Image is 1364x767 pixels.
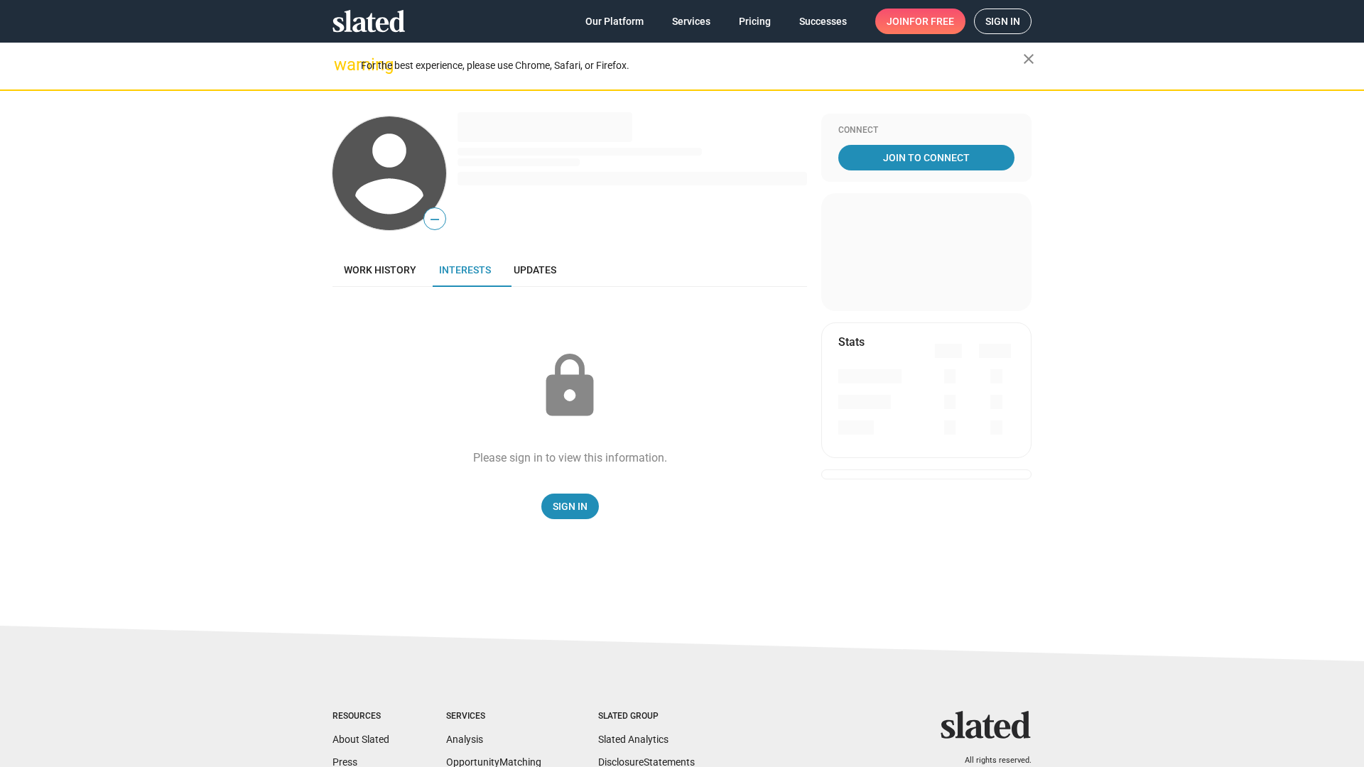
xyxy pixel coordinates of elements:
[424,210,445,229] span: —
[799,9,847,34] span: Successes
[598,734,669,745] a: Slated Analytics
[446,711,541,722] div: Services
[841,145,1012,170] span: Join To Connect
[534,351,605,422] mat-icon: lock
[361,56,1023,75] div: For the best experience, please use Chrome, Safari, or Firefox.
[502,253,568,287] a: Updates
[473,450,667,465] div: Please sign in to view this information.
[974,9,1032,34] a: Sign in
[1020,50,1037,67] mat-icon: close
[739,9,771,34] span: Pricing
[672,9,710,34] span: Services
[585,9,644,34] span: Our Platform
[446,734,483,745] a: Analysis
[838,125,1014,136] div: Connect
[553,494,588,519] span: Sign In
[598,711,695,722] div: Slated Group
[428,253,502,287] a: Interests
[788,9,858,34] a: Successes
[574,9,655,34] a: Our Platform
[875,9,965,34] a: Joinfor free
[332,711,389,722] div: Resources
[985,9,1020,33] span: Sign in
[661,9,722,34] a: Services
[332,253,428,287] a: Work history
[838,145,1014,170] a: Join To Connect
[439,264,491,276] span: Interests
[909,9,954,34] span: for free
[514,264,556,276] span: Updates
[727,9,782,34] a: Pricing
[887,9,954,34] span: Join
[541,494,599,519] a: Sign In
[334,56,351,73] mat-icon: warning
[332,734,389,745] a: About Slated
[344,264,416,276] span: Work history
[838,334,865,349] mat-card-title: Stats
